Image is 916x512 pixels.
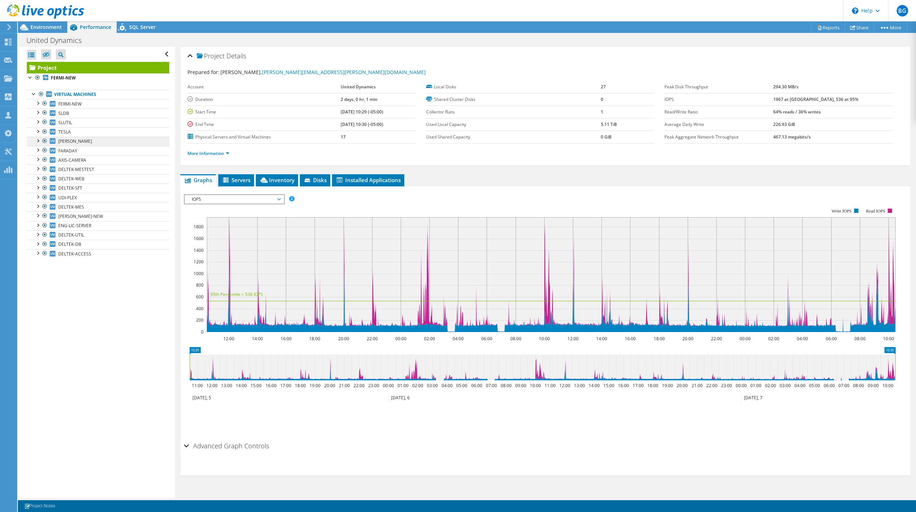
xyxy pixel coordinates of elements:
text: 16:00 [281,336,292,342]
span: SQL Server [129,24,156,30]
b: [DATE] 10:30 (-05:00) [341,121,383,127]
text: 08:00 [501,382,512,389]
text: 1600 [194,235,204,242]
text: 14:00 [252,336,263,342]
b: 2 days, 0 hr, 1 min [341,96,377,102]
span: IOPS [188,195,280,204]
a: [PERSON_NAME] [27,137,169,146]
a: Project Notes [19,502,60,511]
label: Local Disks [426,83,601,91]
span: Details [226,52,246,60]
span: UDI-PLEX [58,195,77,201]
text: 18:00 [654,336,665,342]
a: FERMI-NEW [27,73,169,83]
a: Reports [811,22,845,33]
text: 15:00 [250,382,262,389]
span: FARADAY [58,148,77,154]
a: Project [27,62,169,73]
text: 10:00 [539,336,550,342]
text: 06:00 [824,382,835,389]
span: [PERSON_NAME] [58,138,92,144]
text: 08:00 [853,382,864,389]
text: 04:00 [794,382,805,389]
text: 10:00 [530,382,541,389]
label: Used Local Capacity [426,121,601,128]
text: 800 [196,282,204,288]
a: FARADAY [27,146,169,155]
span: SLUTIL [58,120,72,126]
a: DELTEK-MESTEST [27,165,169,174]
a: UDI-PLEX [27,193,169,202]
span: Inventory [259,176,294,184]
a: ENG-LIC-SERVER [27,221,169,230]
text: 19:00 [310,382,321,389]
span: DELTEK-WEB [58,176,84,182]
a: More Information [187,150,229,156]
text: 1000 [194,270,204,277]
text: 09:00 [515,382,526,389]
text: 07:00 [838,382,849,389]
a: DELTEK-ACCESS [27,249,169,258]
text: 18:00 [309,336,320,342]
h1: United Dynamics [23,36,93,44]
text: 02:00 [412,382,423,389]
text: 22:00 [711,336,722,342]
label: Read/Write Ratio [664,108,773,116]
text: 02:00 [765,382,776,389]
a: DELTEK-SFT [27,184,169,193]
text: 200 [196,317,204,323]
span: AXIS-CAMERA [58,157,86,163]
text: 12:00 [567,336,579,342]
text: 400 [196,306,204,312]
text: 16:00 [625,336,636,342]
text: 23:00 [721,382,732,389]
b: 0 GiB [601,134,612,140]
text: 13:00 [221,382,232,389]
label: Account [187,83,340,91]
label: Used Shared Capacity [426,133,601,141]
text: 1200 [194,259,204,265]
span: DELTEK-ACCESS [58,251,91,257]
b: 1 [601,109,603,115]
text: 600 [196,294,204,300]
span: Graphs [184,176,212,184]
span: DELTEK-MESTEST [58,166,94,172]
text: 95th Percentile = 536 IOPS [210,291,263,297]
text: 20:00 [677,382,688,389]
text: Write IOPS [832,209,852,214]
label: IOPS [664,96,773,103]
text: 07:00 [486,382,497,389]
text: 22:00 [354,382,365,389]
text: 11:00 [192,382,203,389]
svg: \n [852,8,858,14]
text: 08:00 [510,336,521,342]
text: 06:00 [471,382,482,389]
label: Start Time [187,108,340,116]
text: 00:00 [395,336,406,342]
b: 5.11 TiB [601,121,617,127]
label: Collector Runs [426,108,601,116]
text: 03:00 [780,382,791,389]
b: 17 [341,134,346,140]
text: 02:00 [768,336,779,342]
text: 08:00 [854,336,866,342]
span: BG [897,5,908,16]
b: 0 [601,96,603,102]
text: 16:00 [265,382,277,389]
span: Installed Applications [336,176,401,184]
b: 27 [601,84,606,90]
span: [PERSON_NAME]-NEW [58,213,103,219]
b: 294.30 MB/s [773,84,799,90]
text: 1400 [194,247,204,253]
text: 14:00 [236,382,247,389]
text: 10:00 [882,382,893,389]
a: [PERSON_NAME][EMAIL_ADDRESS][PERSON_NAME][DOMAIN_NAME] [262,69,426,75]
span: TESLA [58,129,71,135]
text: 21:00 [339,382,350,389]
text: 17:00 [280,382,291,389]
span: SLDB [58,110,69,116]
span: Disks [303,176,327,184]
b: [DATE] 10:29 (-05:00) [341,109,383,115]
text: 04:00 [453,336,464,342]
a: FERMI-NEW [27,99,169,108]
